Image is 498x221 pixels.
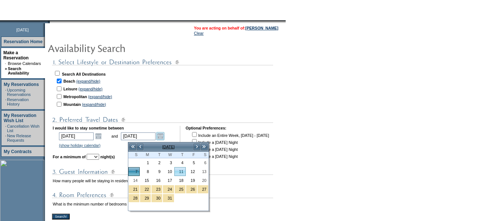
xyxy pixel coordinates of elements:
a: My Contracts [4,149,32,154]
a: My Reservations [4,82,39,87]
th: Wednesday [163,152,174,158]
td: Christmas Holiday [174,185,186,194]
td: · [5,61,7,66]
a: 11 [175,168,185,176]
td: Tuesday, December 16, 2025 [151,176,163,185]
td: How many people will be staying in residence? [53,178,149,184]
td: Tuesday, December 09, 2025 [151,167,163,176]
a: Browse Calendars [8,61,41,66]
a: (expand/hide) [79,87,102,91]
a: Make a Reservation [3,50,29,61]
a: Reservation Home [4,39,42,44]
a: New Release Requests [7,134,31,142]
a: 10 [163,168,174,176]
a: (expand/hide) [76,79,100,83]
a: 26 [186,185,197,193]
a: Cancellation Wish List [7,124,39,133]
td: Christmas Holiday [151,185,163,194]
a: 7 [129,168,139,176]
a: 20 [198,176,208,184]
a: 31 [163,194,174,202]
a: 30 [152,194,162,202]
td: Saturday, December 06, 2025 [197,158,209,167]
a: (show holiday calendar) [59,143,101,148]
img: promoShadowLeftCorner.gif [47,20,50,23]
a: Search Availability [8,66,29,75]
td: New Year's Holiday [128,194,140,203]
a: (expand/hide) [82,102,106,107]
a: << [129,143,136,151]
b: I would like to stay sometime between [53,126,124,130]
td: · [5,134,6,142]
th: Saturday [197,152,209,158]
td: Wednesday, December 17, 2025 [163,176,174,185]
td: New Year's Holiday [140,194,151,203]
td: Sunday, December 14, 2025 [128,176,140,185]
a: Open the calendar popup. [156,132,164,140]
a: 21 [129,185,139,193]
td: Friday, December 12, 2025 [186,167,197,176]
a: 13 [198,168,208,176]
td: Christmas Holiday [163,185,174,194]
td: Christmas Holiday [197,185,209,194]
td: · [5,97,6,106]
td: Thursday, December 04, 2025 [174,158,186,167]
th: Tuesday [151,152,163,158]
td: Thursday, December 18, 2025 [174,176,186,185]
input: Date format: M/D/Y. Shortcut keys: [T] for Today. [UP] or [.] for Next Day. [DOWN] or [,] for Pre... [59,132,94,140]
td: Tuesday, December 02, 2025 [151,158,163,167]
td: Sunday, December 07, 2025 [128,167,140,176]
a: Clear [194,31,203,35]
input: Search! [52,214,70,220]
td: New Year's Holiday [151,194,163,203]
a: 12 [186,168,197,176]
a: 8 [140,168,151,176]
b: Mountain [63,102,81,107]
a: >> [201,143,208,151]
b: Metropolitan [63,94,87,99]
b: Beach [63,79,75,83]
td: Wednesday, December 10, 2025 [163,167,174,176]
th: Friday [186,152,197,158]
td: · [5,124,6,133]
td: Wednesday, December 03, 2025 [163,158,174,167]
a: > [193,143,201,151]
span: You are acting on behalf of: [194,26,278,30]
a: 25 [175,185,185,193]
a: (expand/hide) [88,94,112,99]
td: Saturday, December 20, 2025 [197,176,209,185]
b: Search All Destinations [62,72,106,76]
a: Reservation History [7,97,29,106]
a: Open the calendar popup. [94,132,102,140]
td: [DATE] [144,143,193,151]
a: My Reservation Wish List [4,113,36,123]
td: New Year's Holiday [163,194,174,203]
td: Monday, December 08, 2025 [140,167,151,176]
td: Include an Entire Week, [DATE] - [DATE] Include a [DATE] Night Include a [DATE] Night Include a [... [191,131,269,159]
td: Monday, December 15, 2025 [140,176,151,185]
a: < [136,143,144,151]
td: Saturday, December 13, 2025 [197,167,209,176]
td: Christmas Holiday [128,185,140,194]
td: Christmas Holiday [140,185,151,194]
th: Monday [140,152,151,158]
td: Monday, December 01, 2025 [140,158,151,167]
a: 1 [140,159,151,167]
a: 23 [152,185,162,193]
a: 17 [163,176,174,184]
a: 22 [140,185,151,193]
a: 15 [140,176,151,184]
a: 16 [152,176,162,184]
a: [PERSON_NAME] [245,26,278,30]
td: Friday, December 19, 2025 [186,176,197,185]
a: 18 [175,176,185,184]
a: 3 [163,159,174,167]
a: 27 [198,185,208,193]
b: Optional Preferences: [185,126,226,130]
span: [DATE] [16,28,29,32]
b: night(s) [100,155,115,159]
th: Sunday [128,152,140,158]
td: Friday, December 05, 2025 [186,158,197,167]
a: 6 [198,159,208,167]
